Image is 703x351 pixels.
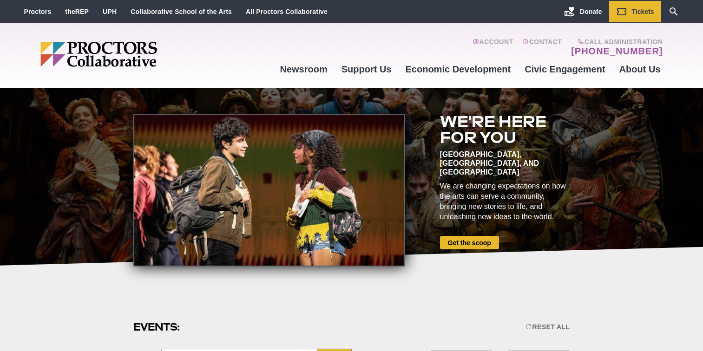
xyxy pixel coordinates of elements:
[335,57,399,82] a: Support Us
[526,323,570,331] div: Reset All
[131,8,232,15] a: Collaborative School of the Arts
[273,57,334,82] a: Newsroom
[65,8,89,15] a: theREP
[632,8,654,15] span: Tickets
[568,38,663,45] span: Call Administration
[557,1,609,22] a: Donate
[440,181,570,222] div: We are changing expectations on how the arts can serve a community, bringing new stories to life,...
[40,42,229,67] img: Proctors logo
[399,57,518,82] a: Economic Development
[133,320,181,334] h2: Events:
[103,8,117,15] a: UPH
[609,1,661,22] a: Tickets
[246,8,328,15] a: All Proctors Collaborative
[661,1,686,22] a: Search
[440,114,570,145] h2: We're here for you
[612,57,668,82] a: About Us
[473,38,513,57] a: Account
[440,150,570,176] div: [GEOGRAPHIC_DATA], [GEOGRAPHIC_DATA], and [GEOGRAPHIC_DATA]
[518,57,612,82] a: Civic Engagement
[440,236,499,249] a: Get the scoop
[522,38,562,57] a: Contact
[580,8,602,15] span: Donate
[571,45,663,57] a: [PHONE_NUMBER]
[24,8,52,15] a: Proctors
